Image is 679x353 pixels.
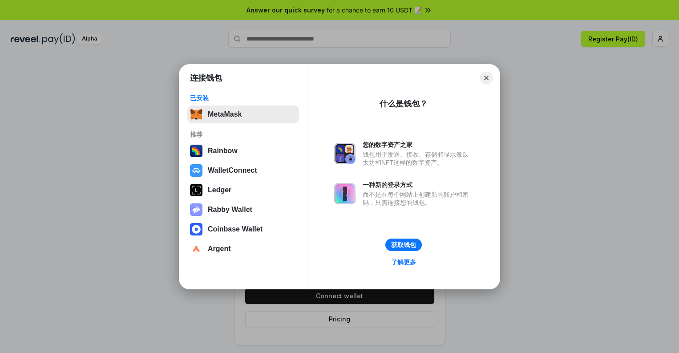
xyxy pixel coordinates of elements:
div: Rainbow [208,147,238,155]
div: 而不是在每个网站上创建新的账户和密码，只需连接您的钱包。 [363,191,473,207]
div: Argent [208,245,231,253]
div: Rabby Wallet [208,206,252,214]
button: 获取钱包 [385,239,422,251]
h1: 连接钱包 [190,73,222,83]
img: svg+xml,%3Csvg%20xmlns%3D%22http%3A%2F%2Fwww.w3.org%2F2000%2Fsvg%22%20fill%3D%22none%22%20viewBox... [334,143,356,164]
div: Coinbase Wallet [208,225,263,233]
button: MetaMask [187,105,299,123]
div: 一种新的登录方式 [363,181,473,189]
button: Coinbase Wallet [187,220,299,238]
img: svg+xml,%3Csvg%20width%3D%2228%22%20height%3D%2228%22%20viewBox%3D%220%200%2028%2028%22%20fill%3D... [190,164,202,177]
div: Ledger [208,186,231,194]
div: 推荐 [190,130,296,138]
button: Rainbow [187,142,299,160]
div: WalletConnect [208,166,257,174]
button: Rabby Wallet [187,201,299,219]
div: MetaMask [208,110,242,118]
div: 钱包用于发送、接收、存储和显示像以太坊和NFT这样的数字资产。 [363,150,473,166]
img: svg+xml,%3Csvg%20width%3D%22120%22%20height%3D%22120%22%20viewBox%3D%220%200%20120%20120%22%20fil... [190,145,202,157]
img: svg+xml,%3Csvg%20xmlns%3D%22http%3A%2F%2Fwww.w3.org%2F2000%2Fsvg%22%20fill%3D%22none%22%20viewBox... [190,203,202,216]
button: WalletConnect [187,162,299,179]
img: svg+xml,%3Csvg%20width%3D%2228%22%20height%3D%2228%22%20viewBox%3D%220%200%2028%2028%22%20fill%3D... [190,223,202,235]
img: svg+xml,%3Csvg%20xmlns%3D%22http%3A%2F%2Fwww.w3.org%2F2000%2Fsvg%22%20width%3D%2228%22%20height%3... [190,184,202,196]
button: Argent [187,240,299,258]
div: 已安装 [190,94,296,102]
button: Close [480,72,493,84]
button: Ledger [187,181,299,199]
div: 了解更多 [391,258,416,266]
a: 了解更多 [386,256,421,268]
div: 获取钱包 [391,241,416,249]
img: svg+xml,%3Csvg%20width%3D%2228%22%20height%3D%2228%22%20viewBox%3D%220%200%2028%2028%22%20fill%3D... [190,243,202,255]
img: svg+xml,%3Csvg%20fill%3D%22none%22%20height%3D%2233%22%20viewBox%3D%220%200%2035%2033%22%20width%... [190,108,202,121]
div: 什么是钱包？ [380,98,428,109]
div: 您的数字资产之家 [363,141,473,149]
img: svg+xml,%3Csvg%20xmlns%3D%22http%3A%2F%2Fwww.w3.org%2F2000%2Fsvg%22%20fill%3D%22none%22%20viewBox... [334,183,356,204]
